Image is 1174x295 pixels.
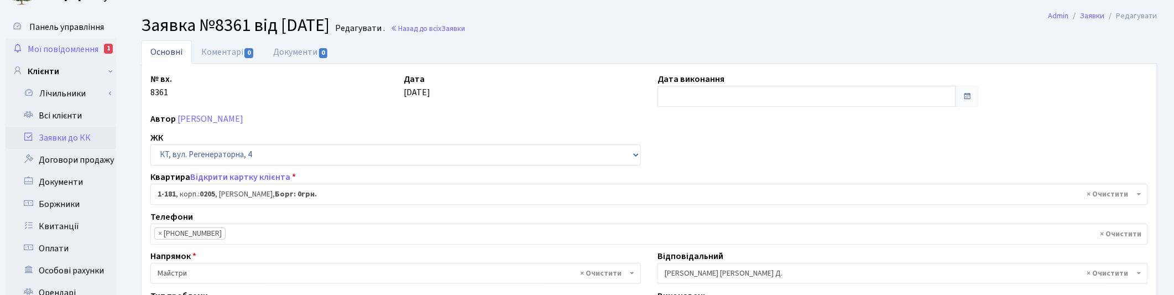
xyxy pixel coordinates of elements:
[29,21,104,33] span: Панель управління
[1105,10,1157,22] li: Редагувати
[158,268,627,279] span: Майстри
[1032,4,1174,28] nav: breadcrumb
[158,189,176,200] b: 1-181
[1048,10,1069,22] a: Admin
[150,184,1148,205] span: <b>1-181</b>, корп.: <b>0205</b>, Сторожук Юлія Валеріївна, <b>Борг: 0грн.</b>
[1087,189,1129,200] span: Видалити всі елементи
[150,250,196,263] label: Напрямок
[441,23,465,34] span: Заявки
[6,16,116,38] a: Панель управління
[141,13,330,38] span: Заявка №8361 від [DATE]
[665,268,1134,279] span: Огеренко В. Д.
[1087,268,1129,279] span: Видалити всі елементи
[150,263,641,284] span: Майстри
[1100,229,1142,240] span: Видалити всі елементи
[6,171,116,193] a: Документи
[1081,10,1105,22] a: Заявки
[6,237,116,260] a: Оплати
[6,60,116,82] a: Клієнти
[6,38,116,60] a: Мої повідомлення1
[150,112,176,126] label: Автор
[141,40,192,64] a: Основні
[28,43,98,55] span: Мої повідомлення
[6,193,116,215] a: Боржники
[13,82,116,105] a: Лічильники
[154,227,226,240] li: (067) 406-49-14
[150,73,172,86] label: № вх.
[404,73,425,86] label: Дата
[658,263,1148,284] span: Огеренко В. Д.
[333,23,385,34] small: Редагувати .
[275,189,317,200] b: Борг: 0грн.
[150,170,296,184] label: Квартира
[6,105,116,127] a: Всі клієнти
[6,149,116,171] a: Договори продажу
[178,113,243,125] a: [PERSON_NAME]
[6,215,116,237] a: Квитанції
[142,73,396,107] div: 8361
[200,189,215,200] b: 0205
[150,210,193,224] label: Телефони
[192,40,264,64] a: Коментарі
[658,250,723,263] label: Відповідальний
[150,131,163,144] label: ЖК
[264,40,338,64] a: Документи
[158,189,1134,200] span: <b>1-181</b>, корп.: <b>0205</b>, Сторожук Юлія Валеріївна, <b>Борг: 0грн.</b>
[6,260,116,282] a: Особові рахунки
[319,48,328,58] span: 0
[104,44,113,54] div: 1
[190,171,290,183] a: Відкрити картку клієнта
[390,23,465,34] a: Назад до всіхЗаявки
[6,127,116,149] a: Заявки до КК
[396,73,650,107] div: [DATE]
[244,48,253,58] span: 0
[580,268,622,279] span: Видалити всі елементи
[158,228,162,239] span: ×
[658,73,724,86] label: Дата виконання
